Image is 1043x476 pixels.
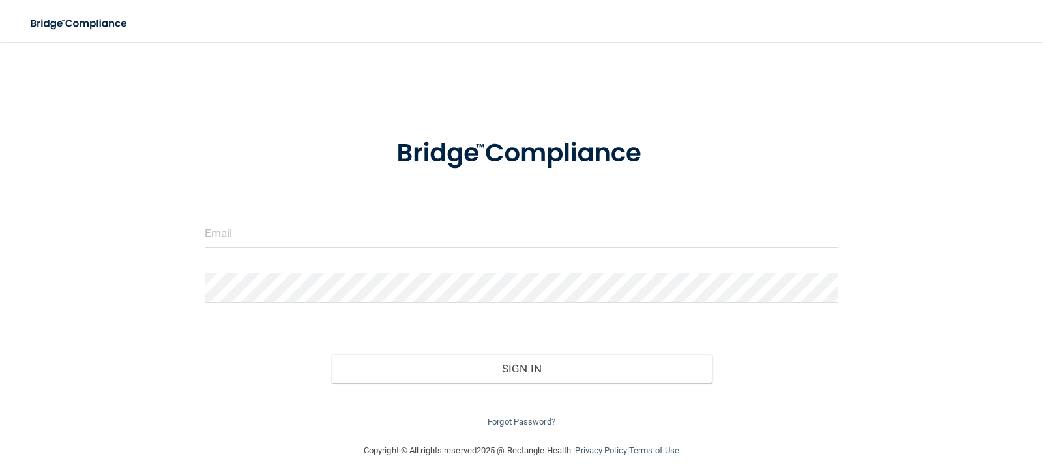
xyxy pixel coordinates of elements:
img: bridge_compliance_login_screen.278c3ca4.svg [370,120,673,188]
a: Privacy Policy [575,445,626,455]
input: Email [205,219,839,248]
a: Terms of Use [629,445,679,455]
div: Copyright © All rights reserved 2025 @ Rectangle Health | | [284,430,759,471]
button: Sign In [331,354,712,383]
img: bridge_compliance_login_screen.278c3ca4.svg [20,10,140,37]
a: Forgot Password? [488,417,555,427]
